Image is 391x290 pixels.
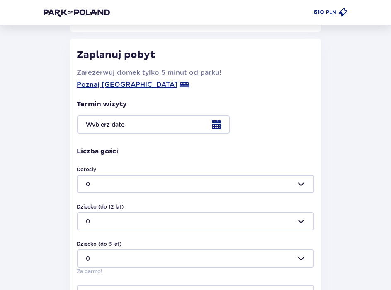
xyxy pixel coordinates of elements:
p: PLN [326,9,336,16]
label: Dziecko (do 12 lat) [77,203,124,211]
p: 610 [313,8,324,17]
p: Liczba gości [77,147,118,156]
label: Dorosły [77,166,96,173]
p: Za darmo! [77,268,102,275]
a: Poznaj [GEOGRAPHIC_DATA] [77,80,177,90]
p: Zaplanuj pobyt [77,49,155,61]
label: Dziecko (do 3 lat) [77,240,121,248]
p: Termin wizyty [77,100,127,109]
img: Park of Poland logo [44,8,110,17]
p: Zarezerwuj domek tylko 5 minut od parku! [77,68,221,78]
